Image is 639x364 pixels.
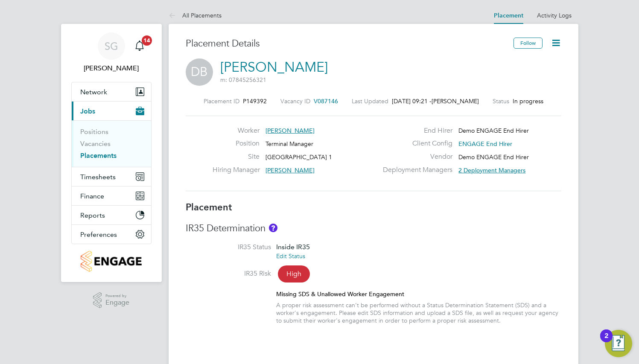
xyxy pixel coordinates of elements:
span: Sophia Goodwin [71,63,152,73]
button: Jobs [72,102,151,120]
label: Last Updated [352,97,388,105]
button: About IR35 [269,224,277,232]
label: Worker [213,126,260,135]
a: Edit Status [276,252,305,260]
label: Vendor [381,152,452,161]
a: All Placements [169,12,222,19]
span: Engage [105,299,129,306]
span: Finance [80,192,104,200]
span: High [278,265,310,282]
a: SG[PERSON_NAME] [71,32,152,73]
span: Demo ENGAGE End Hirer [458,153,529,161]
div: 2 [604,336,608,347]
button: Preferences [72,225,151,244]
div: A proper risk assessment can’t be performed without a Status Determination Statement (SDS) and a ... [276,301,561,325]
h3: Placement Details [186,38,507,50]
label: Client Config [381,139,452,148]
span: [DATE] 09:21 - [392,97,432,105]
button: Open Resource Center, 2 new notifications [605,330,632,357]
span: [PERSON_NAME] [266,127,315,134]
span: P149392 [243,97,267,105]
span: V087146 [314,97,338,105]
b: Placement [186,201,232,213]
span: [GEOGRAPHIC_DATA] 1 [266,153,332,161]
span: Network [80,88,107,96]
a: [PERSON_NAME] [220,59,328,76]
span: [PERSON_NAME] [266,166,315,174]
button: Finance [72,186,151,205]
label: IR35 Status [186,243,271,252]
a: Positions [80,128,108,136]
span: 2 Deployment Managers [458,166,525,174]
button: Reports [72,206,151,224]
span: Terminal Manager [266,140,313,148]
label: Deployment Managers [381,166,452,175]
span: Demo ENGAGE End Hirer [458,127,529,134]
div: Jobs [72,120,151,167]
a: Go to home page [71,251,152,272]
span: Inside IR35 [276,243,310,251]
label: Hiring Manager [213,166,260,175]
span: In progress [513,97,543,105]
h3: IR35 Determination [186,222,561,235]
span: SG [105,41,118,52]
label: End Hirer [381,126,452,135]
label: Site [213,152,260,161]
span: Timesheets [80,173,116,181]
nav: Main navigation [61,24,162,282]
span: m: 07845256321 [220,76,266,84]
button: Network [72,82,151,101]
label: Position [213,139,260,148]
label: Vacancy ID [280,97,310,105]
button: Timesheets [72,167,151,186]
label: Status [493,97,509,105]
a: Vacancies [80,140,111,148]
a: Powered byEngage [93,292,129,309]
a: Placement [494,12,523,19]
span: [PERSON_NAME] [432,97,479,105]
label: Placement ID [204,97,239,105]
label: IR35 Risk [186,269,271,278]
a: 14 [131,32,148,60]
span: Preferences [80,230,117,239]
span: Reports [80,211,105,219]
a: Activity Logs [537,12,572,19]
span: 14 [142,35,152,46]
div: Missing SDS & Unallowed Worker Engagement [276,290,561,298]
a: Placements [80,151,117,160]
span: DB [186,58,213,86]
span: ENGAGE End Hirer [458,140,512,148]
button: Follow [514,38,543,49]
span: Jobs [80,107,95,115]
img: engagetech2-logo-retina.png [81,251,142,272]
span: Powered by [105,292,129,300]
